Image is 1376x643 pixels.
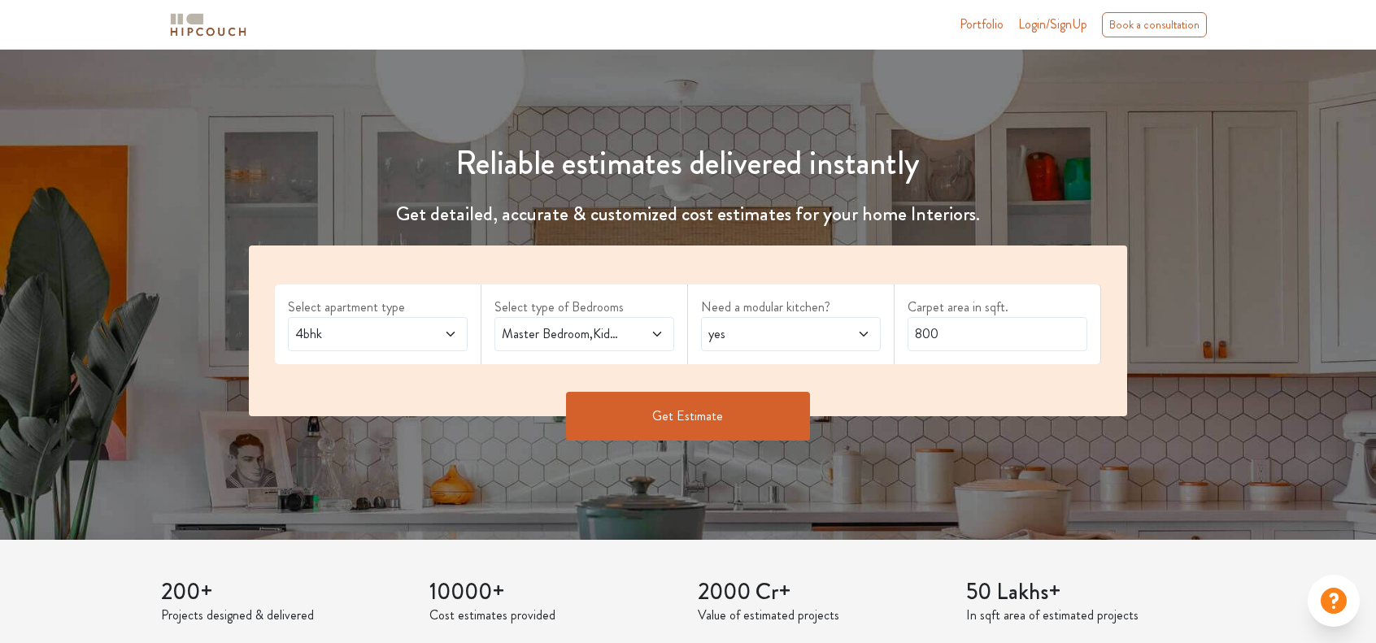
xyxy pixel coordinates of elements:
p: In sqft area of estimated projects [966,606,1215,625]
span: 4bhk [292,324,416,344]
div: Book a consultation [1102,12,1207,37]
span: yes [705,324,829,344]
label: Need a modular kitchen? [701,298,881,317]
label: Carpet area in sqft. [908,298,1087,317]
a: Portfolio [960,15,1004,34]
p: Projects designed & delivered [161,606,410,625]
h3: 200+ [161,579,410,606]
p: Cost estimates provided [429,606,678,625]
span: logo-horizontal.svg [168,7,249,43]
button: Get Estimate [566,392,810,441]
img: logo-horizontal.svg [168,11,249,39]
h3: 50 Lakhs+ [966,579,1215,606]
h3: 2000 Cr+ [698,579,947,606]
span: Login/SignUp [1018,15,1087,33]
p: Value of estimated projects [698,606,947,625]
span: Master Bedroom,Kids Room 1,Kids Room 2,Parents [499,324,622,344]
label: Select type of Bedrooms [494,298,674,317]
h3: 10000+ [429,579,678,606]
input: Enter area sqft [908,317,1087,351]
label: Select apartment type [288,298,468,317]
h4: Get detailed, accurate & customized cost estimates for your home Interiors. [239,202,1137,226]
h1: Reliable estimates delivered instantly [239,144,1137,183]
